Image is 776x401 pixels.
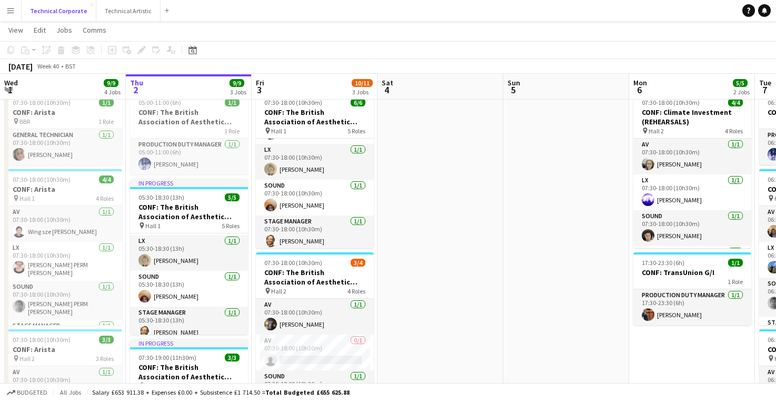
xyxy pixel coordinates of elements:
[99,336,114,344] span: 3/3
[256,144,374,180] app-card-role: LX1/107:30-18:00 (10h30m)[PERSON_NAME]
[99,99,114,106] span: 1/1
[264,259,322,267] span: 07:30-18:00 (10h30m)
[13,336,71,344] span: 07:30-18:00 (10h30m)
[633,174,751,210] app-card-role: LX1/107:30-18:00 (10h30m)[PERSON_NAME]
[98,118,114,125] span: 1 Role
[508,78,520,87] span: Sun
[265,388,350,396] span: Total Budgeted £655 625.88
[130,179,248,335] app-job-card: In progress05:30-18:30 (13h)5/5CONF: The British Association of Aesthetic Plastic Surgeons Hall 1...
[271,127,286,135] span: Hall 1
[4,107,122,117] h3: CONF: Arista
[256,299,374,335] app-card-role: AV1/107:30-18:00 (10h30m)[PERSON_NAME]
[633,78,647,87] span: Mon
[130,139,248,174] app-card-role: Production Duty Manager1/105:00-11:00 (6h)[PERSON_NAME]
[13,99,71,106] span: 07:30-18:00 (10h30m)
[17,389,47,396] span: Budgeted
[58,388,83,396] span: All jobs
[4,129,122,165] app-card-role: General Technician1/107:30-18:00 (10h30m)[PERSON_NAME]
[130,339,248,347] div: In progress
[642,99,700,106] span: 07:30-18:00 (10h30m)
[104,88,121,96] div: 4 Jobs
[4,184,122,194] h3: CONF: Arista
[633,92,751,248] app-job-card: 07:30-18:00 (10h30m)4/4CONF: Climate Investment (REHEARSALS) Hall 24 RolesAV1/107:30-18:00 (10h30...
[145,222,161,230] span: Hall 1
[728,259,743,267] span: 1/1
[352,79,373,87] span: 10/11
[52,23,76,37] a: Jobs
[8,25,23,35] span: View
[633,210,751,246] app-card-role: Sound1/107:30-18:00 (10h30m)[PERSON_NAME]
[256,92,374,248] app-job-card: 07:30-18:00 (10h30m)6/6CONF: The British Association of Aesthetic Plastic Surgeons Hall 15 RolesA...
[347,127,365,135] span: 5 Roles
[759,78,771,87] span: Tue
[4,169,122,325] app-job-card: 07:30-18:00 (10h30m)4/4CONF: Arista Hall 14 RolesAV1/107:30-18:00 (10h30m)Wing sze [PERSON_NAME]L...
[22,1,96,21] button: Technical Corporate
[99,175,114,183] span: 4/4
[224,127,240,135] span: 1 Role
[725,127,743,135] span: 4 Roles
[78,23,111,37] a: Comms
[642,259,684,267] span: 17:30-23:30 (6h)
[4,206,122,242] app-card-role: AV1/107:30-18:00 (10h30m)Wing sze [PERSON_NAME]
[380,84,393,96] span: 4
[225,354,240,361] span: 3/3
[92,388,350,396] div: Salary £653 911.38 + Expenses £0.00 + Subsistence £1 714.50 =
[256,268,374,287] h3: CONF: The British Association of Aesthetic Plastic Surgeons
[4,242,122,281] app-card-role: LX1/107:30-18:00 (10h30m)[PERSON_NAME] PERM [PERSON_NAME]
[256,107,374,126] h3: CONF: The British Association of Aesthetic Plastic Surgeons
[145,382,161,390] span: Hall 2
[4,281,122,320] app-card-role: Sound1/107:30-18:00 (10h30m)[PERSON_NAME] PERM [PERSON_NAME]
[347,287,365,295] span: 4 Roles
[35,62,61,70] span: Week 40
[633,107,751,126] h3: CONF: Climate Investment (REHEARSALS)
[728,99,743,106] span: 4/4
[5,387,49,398] button: Budgeted
[13,175,71,183] span: 07:30-18:00 (10h30m)
[138,99,181,106] span: 05:00-11:00 (6h)
[633,139,751,174] app-card-role: AV1/107:30-18:00 (10h30m)[PERSON_NAME]
[19,355,35,363] span: Hall 2
[225,99,240,106] span: 1/1
[130,92,248,174] app-job-card: 05:00-11:00 (6h)1/1CONF: The British Association of Aesthetic Plastic Surgeons1 RoleProduction Du...
[4,92,122,165] div: 07:30-18:00 (10h30m)1/1CONF: Arista BBR1 RoleGeneral Technician1/107:30-18:00 (10h30m)[PERSON_NAME]
[728,278,743,286] span: 1 Role
[230,88,246,96] div: 3 Jobs
[104,79,118,87] span: 9/9
[256,180,374,216] app-card-role: Sound1/107:30-18:00 (10h30m)[PERSON_NAME]
[733,88,750,96] div: 2 Jobs
[130,235,248,271] app-card-role: LX1/105:30-18:30 (13h)[PERSON_NAME]
[56,25,72,35] span: Jobs
[8,61,33,72] div: [DATE]
[130,271,248,307] app-card-role: Sound1/105:30-18:30 (13h)[PERSON_NAME]
[130,363,248,382] h3: CONF: The British Association of Aesthetic Plastic Surgeons
[230,79,244,87] span: 9/9
[130,307,248,343] app-card-role: Stage Manager1/105:30-18:30 (13h)[PERSON_NAME]
[256,335,374,370] app-card-role: AV0/107:30-18:00 (10h30m)
[351,99,365,106] span: 6/6
[3,84,18,96] span: 1
[4,78,18,87] span: Wed
[632,84,647,96] span: 6
[733,79,748,87] span: 5/5
[96,194,114,202] span: 4 Roles
[633,289,751,325] app-card-role: Production Duty Manager1/117:30-23:30 (6h)[PERSON_NAME]
[633,246,751,282] app-card-role: Stage Manager1/1
[19,194,35,202] span: Hall 1
[65,62,76,70] div: BST
[506,84,520,96] span: 5
[225,193,240,201] span: 5/5
[256,216,374,251] app-card-role: Stage Manager1/107:30-18:00 (10h30m)[PERSON_NAME]
[128,84,143,96] span: 2
[130,179,248,187] div: In progress
[649,127,664,135] span: Hall 2
[4,345,122,354] h3: CONF: Arista
[19,118,30,125] span: BBR
[4,23,27,37] a: View
[271,287,286,295] span: Hall 2
[130,78,143,87] span: Thu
